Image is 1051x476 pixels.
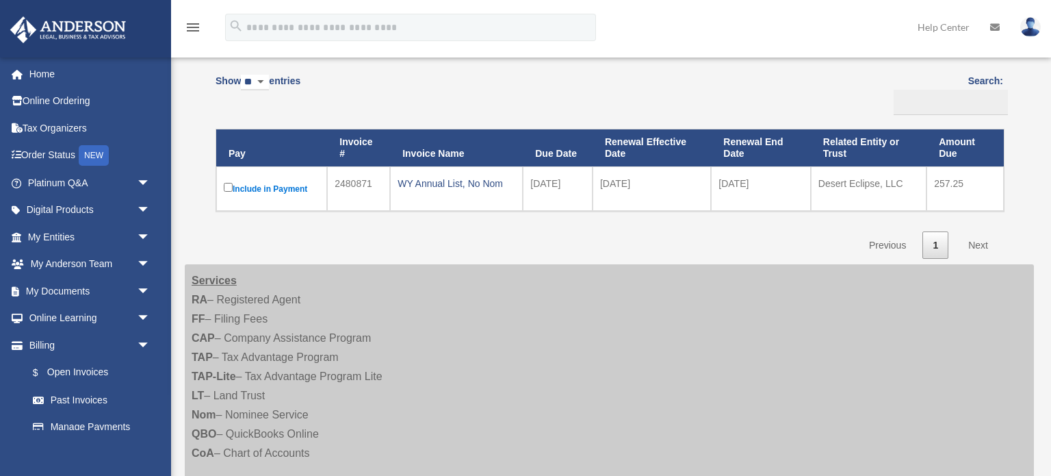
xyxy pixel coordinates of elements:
[224,183,233,192] input: Include in Payment
[10,114,171,142] a: Tax Organizers
[593,166,711,211] td: [DATE]
[216,129,327,166] th: Pay: activate to sort column descending
[10,223,171,251] a: My Entitiesarrow_drop_down
[859,231,916,260] a: Previous
[241,75,269,90] select: Showentries
[327,129,390,166] th: Invoice #: activate to sort column ascending
[922,231,948,260] a: 1
[19,414,164,441] a: Manage Payments
[894,90,1008,116] input: Search:
[192,409,216,421] strong: Nom
[192,447,214,459] strong: CoA
[192,371,236,382] strong: TAP-Lite
[192,332,215,344] strong: CAP
[926,129,1004,166] th: Amount Due: activate to sort column ascending
[958,231,998,260] a: Next
[19,386,164,414] a: Past Invoices
[192,351,213,363] strong: TAP
[229,18,244,34] i: search
[390,129,523,166] th: Invoice Name: activate to sort column ascending
[1020,17,1041,37] img: User Pic
[523,129,593,166] th: Due Date: activate to sort column ascending
[185,19,201,36] i: menu
[398,174,515,193] div: WY Annual List, No Nom
[889,73,1003,115] label: Search:
[711,129,811,166] th: Renewal End Date: activate to sort column ascending
[711,166,811,211] td: [DATE]
[811,129,926,166] th: Related Entity or Trust: activate to sort column ascending
[137,277,164,305] span: arrow_drop_down
[192,313,205,325] strong: FF
[137,331,164,360] span: arrow_drop_down
[137,169,164,197] span: arrow_drop_down
[10,331,164,359] a: Billingarrow_drop_down
[10,277,171,305] a: My Documentsarrow_drop_down
[593,129,711,166] th: Renewal Effective Date: activate to sort column ascending
[216,73,300,104] label: Show entries
[811,166,926,211] td: Desert Eclipse, LLC
[192,428,216,440] strong: QBO
[224,180,320,197] label: Include in Payment
[926,166,1004,211] td: 257.25
[523,166,593,211] td: [DATE]
[10,60,171,88] a: Home
[40,364,47,381] span: $
[19,359,157,387] a: $Open Invoices
[185,24,201,36] a: menu
[192,390,204,401] strong: LT
[137,251,164,279] span: arrow_drop_down
[10,142,171,170] a: Order StatusNEW
[79,145,109,166] div: NEW
[137,197,164,225] span: arrow_drop_down
[10,169,171,197] a: Platinum Q&Aarrow_drop_down
[137,223,164,251] span: arrow_drop_down
[10,251,171,278] a: My Anderson Teamarrow_drop_down
[10,197,171,224] a: Digital Productsarrow_drop_down
[192,294,207,305] strong: RA
[10,305,171,332] a: Online Learningarrow_drop_down
[327,166,390,211] td: 2480871
[192,275,237,286] strong: Services
[10,88,171,115] a: Online Ordering
[6,16,130,43] img: Anderson Advisors Platinum Portal
[137,305,164,333] span: arrow_drop_down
